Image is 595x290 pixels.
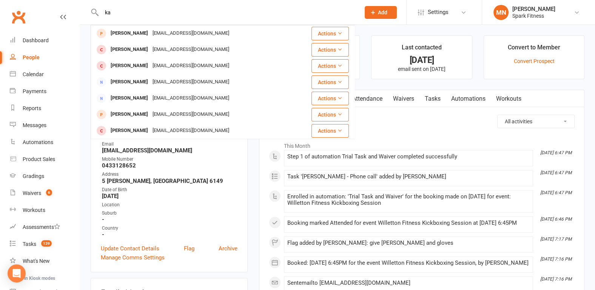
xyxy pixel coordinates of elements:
[287,279,410,286] span: Sent email to [EMAIL_ADDRESS][DOMAIN_NAME]
[102,193,237,199] strong: [DATE]
[10,49,80,66] a: People
[311,43,349,57] button: Actions
[378,56,465,64] div: [DATE]
[23,241,36,247] div: Tasks
[10,66,80,83] a: Calendar
[10,117,80,134] a: Messages
[513,58,554,64] a: Convert Prospect
[150,44,231,55] div: [EMAIL_ADDRESS][DOMAIN_NAME]
[23,173,44,179] div: Gradings
[508,43,560,56] div: Convert to Member
[150,125,231,136] div: [EMAIL_ADDRESS][DOMAIN_NAME]
[287,173,530,180] div: Task '[PERSON_NAME] - Phone call' added by [PERSON_NAME]
[102,178,237,184] strong: 5 [PERSON_NAME], [GEOGRAPHIC_DATA] 6149
[102,216,237,223] strong: -
[23,207,45,213] div: Workouts
[540,170,572,175] i: [DATE] 6:47 PM
[402,43,442,56] div: Last contacted
[101,244,159,253] a: Update Contact Details
[540,236,572,242] i: [DATE] 7:17 PM
[102,225,237,232] div: Country
[23,224,60,230] div: Assessments
[540,216,572,222] i: [DATE] 6:46 PM
[23,37,49,43] div: Dashboard
[287,193,530,206] div: Enrolled in automation: 'Trial Task and Waiver' for the booking made on [DATE] for event: Willett...
[378,9,387,15] span: Add
[10,236,80,253] a: Tasks 139
[540,190,572,195] i: [DATE] 6:47 PM
[311,75,349,89] button: Actions
[101,253,165,262] a: Manage Comms Settings
[512,12,555,19] div: Spark Fitness
[10,134,80,151] a: Automations
[10,151,80,168] a: Product Sales
[102,231,237,238] strong: -
[102,162,237,169] strong: 0433128652
[311,27,349,40] button: Actions
[23,156,55,162] div: Product Sales
[311,59,349,73] button: Actions
[150,77,231,87] div: [EMAIL_ADDRESS][DOMAIN_NAME]
[540,256,572,262] i: [DATE] 7:16 PM
[287,240,530,246] div: Flag added by [PERSON_NAME]: give [PERSON_NAME] and gloves
[23,88,46,94] div: Payments
[102,201,237,209] div: Location
[512,6,555,12] div: [PERSON_NAME]
[184,244,194,253] a: Flag
[10,202,80,219] a: Workouts
[108,60,150,71] div: [PERSON_NAME]
[10,185,80,202] a: Waivers 6
[446,90,491,107] a: Automations
[150,60,231,71] div: [EMAIL_ADDRESS][DOMAIN_NAME]
[365,6,397,19] button: Add
[23,54,40,60] div: People
[10,253,80,270] a: What's New
[378,66,465,72] p: email sent on [DATE]
[287,220,530,226] div: Booking marked Attended for event Willetton Fitness Kickboxing Session at [DATE] 6:45PM
[388,90,419,107] a: Waivers
[102,141,237,148] div: Email
[311,92,349,105] button: Actions
[269,138,575,150] li: This Month
[102,210,237,217] div: Suburb
[311,124,349,138] button: Actions
[41,240,52,247] span: 139
[108,44,150,55] div: [PERSON_NAME]
[99,7,355,18] input: Search...
[10,100,80,117] a: Reports
[419,90,446,107] a: Tasks
[540,276,572,282] i: [DATE] 7:16 PM
[269,115,575,126] h3: Activity
[493,5,509,20] div: MN
[23,139,53,145] div: Automations
[9,8,28,26] a: Clubworx
[428,4,449,21] span: Settings
[150,109,231,120] div: [EMAIL_ADDRESS][DOMAIN_NAME]
[10,83,80,100] a: Payments
[108,77,150,87] div: [PERSON_NAME]
[219,244,237,253] a: Archive
[10,32,80,49] a: Dashboard
[108,125,150,136] div: [PERSON_NAME]
[150,28,231,39] div: [EMAIL_ADDRESS][DOMAIN_NAME]
[347,90,388,107] a: Attendance
[10,168,80,185] a: Gradings
[102,186,237,193] div: Date of Birth
[108,109,150,120] div: [PERSON_NAME]
[491,90,527,107] a: Workouts
[150,93,231,104] div: [EMAIL_ADDRESS][DOMAIN_NAME]
[102,156,237,163] div: Mobile Number
[102,171,237,178] div: Address
[23,258,50,264] div: What's New
[108,93,150,104] div: [PERSON_NAME]
[287,260,530,266] div: Booked: [DATE] 6:45PM for the event Willetton Fitness Kickboxing Session, by [PERSON_NAME]
[8,264,26,282] div: Open Intercom Messenger
[311,108,349,121] button: Actions
[46,189,52,196] span: 6
[108,28,150,39] div: [PERSON_NAME]
[23,122,46,128] div: Messages
[23,190,41,196] div: Waivers
[23,105,41,111] div: Reports
[102,147,237,154] strong: [EMAIL_ADDRESS][DOMAIN_NAME]
[23,71,44,77] div: Calendar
